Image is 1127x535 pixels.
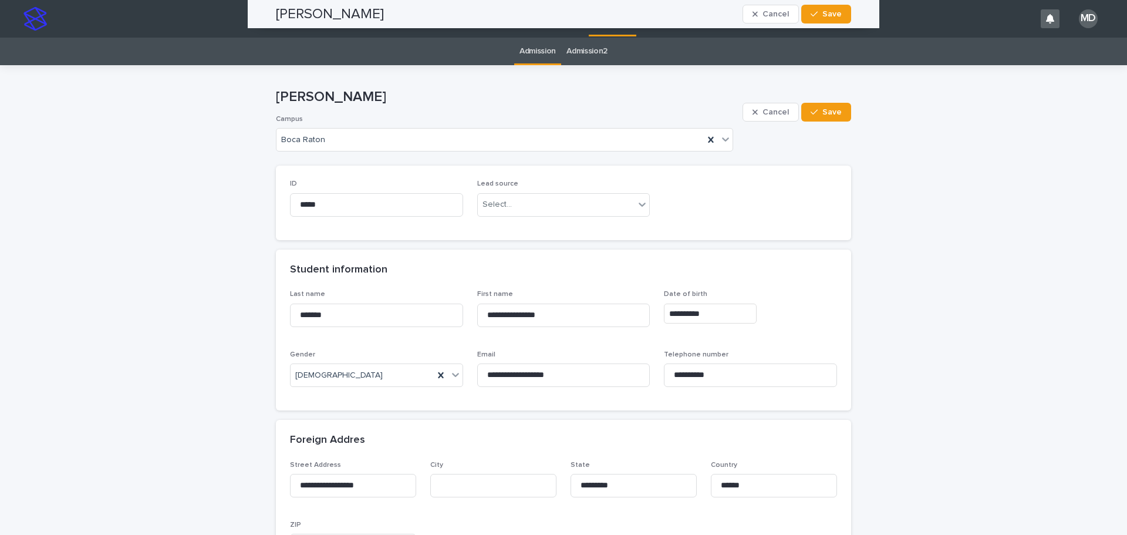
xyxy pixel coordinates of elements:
[290,180,297,187] span: ID
[477,180,518,187] span: Lead source
[822,108,842,116] span: Save
[290,264,387,277] h2: Student information
[519,38,556,65] a: Admission
[295,369,383,382] span: [DEMOGRAPHIC_DATA]
[290,351,315,358] span: Gender
[571,462,590,469] span: State
[23,7,47,31] img: stacker-logo-s-only.png
[290,462,341,469] span: Street Address
[482,198,512,211] div: Select...
[276,116,303,123] span: Campus
[290,521,301,529] span: ZIP
[711,462,737,469] span: Country
[477,351,495,358] span: Email
[801,103,851,122] button: Save
[664,291,707,298] span: Date of birth
[290,434,365,447] h2: Foreign Addres
[664,351,728,358] span: Telephone number
[566,38,608,65] a: Admission2
[290,291,325,298] span: Last name
[281,135,325,145] span: Boca Raton
[762,108,789,116] span: Cancel
[477,291,513,298] span: First name
[276,89,738,106] p: [PERSON_NAME]
[430,462,443,469] span: City
[1079,9,1098,28] div: MD
[743,103,799,122] button: Cancel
